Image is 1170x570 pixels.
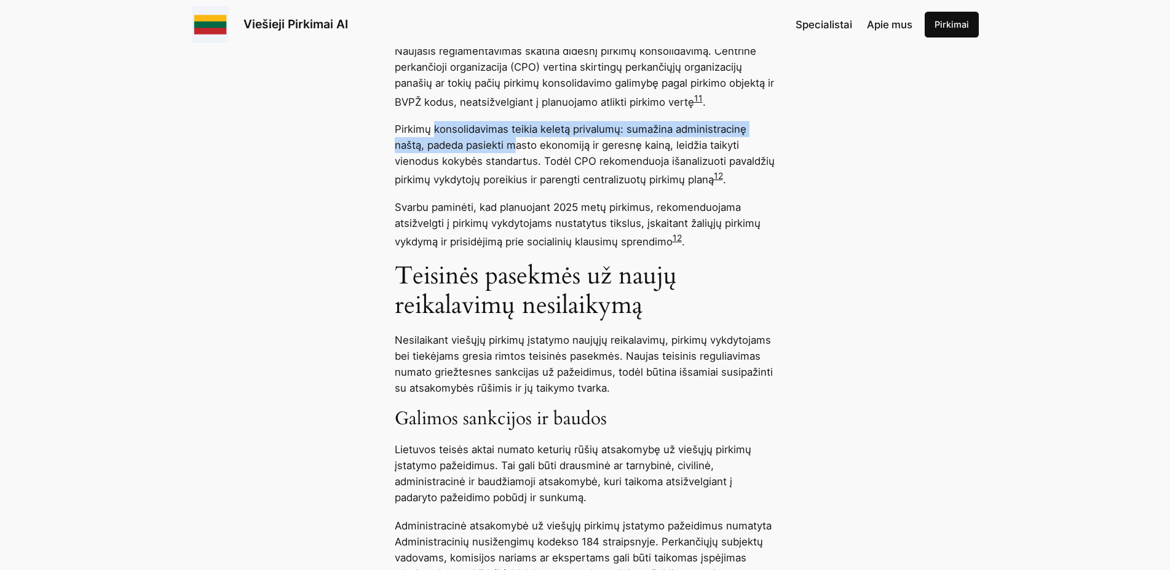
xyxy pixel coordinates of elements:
p: Pirkimų konsolidavimas teikia keletą privalumų: sumažina administracinę naštą, padeda pasiekti ma... [395,121,776,188]
a: Specialistai [796,17,852,33]
h2: Teisinės pasekmės už naujų reikalavimų nesilaikymą [395,261,776,320]
p: Lietuvos teisės aktai numato keturių rūšių atsakomybę už viešųjų pirkimų įstatymo pažeidimus. Tai... [395,441,776,505]
p: Svarbu paminėti, kad planuojant 2025 metų pirkimus, rekomenduojama atsižvelgti į pirkimų vykdytoj... [395,199,776,250]
a: 11 [694,93,703,103]
nav: Navigation [796,17,912,33]
p: Naujasis reglamentavimas skatina didesnį pirkimų konsolidavimą. Centrinė perkančioji organizacija... [395,43,776,109]
a: 12 [673,232,682,243]
a: Apie mus [867,17,912,33]
span: Apie mus [867,18,912,31]
p: Nesilaikant viešųjų pirkimų įstatymo naujųjų reikalavimų, pirkimų vykdytojams bei tiekėjams gresi... [395,332,776,396]
span: Specialistai [796,18,852,31]
h3: Galimos sankcijos ir baudos [395,408,776,430]
a: Pirkimai [925,12,979,38]
img: Viešieji pirkimai logo [192,6,229,43]
a: Viešieji Pirkimai AI [243,17,348,31]
a: 12 [714,170,723,181]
